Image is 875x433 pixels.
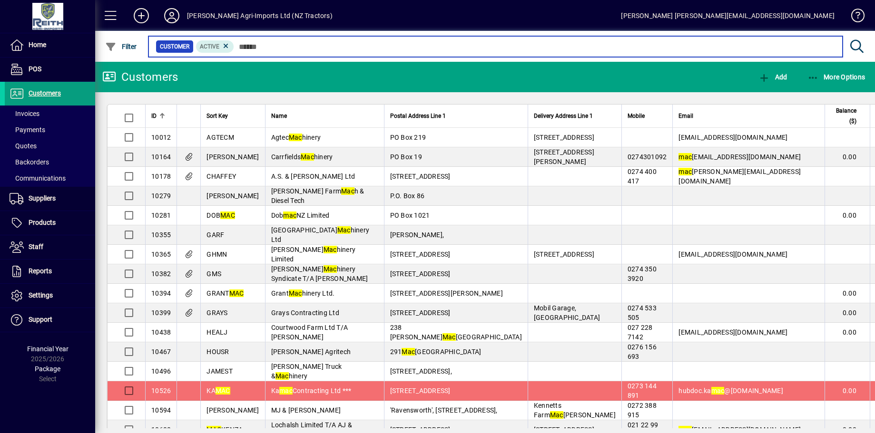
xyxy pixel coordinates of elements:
[206,250,227,258] span: GHMN
[29,291,53,299] span: Settings
[206,270,221,278] span: GMS
[337,226,351,234] em: Mac
[628,168,657,185] span: 0274 400 417
[206,212,235,219] span: DOB
[390,173,451,180] span: [STREET_ADDRESS]
[271,406,341,414] span: MJ & [PERSON_NAME]
[5,284,95,308] a: Settings
[206,328,227,336] span: HEALJ
[534,250,594,258] span: [STREET_ADDRESS]
[206,134,234,141] span: AGTECM
[206,192,259,200] span: [PERSON_NAME]
[678,387,783,395] span: hubdoc.ka @[DOMAIN_NAME]
[229,289,244,297] em: MAC
[756,68,789,86] button: Add
[831,106,856,126] span: Balance ($)
[628,324,653,341] span: 027 228 7142
[711,387,725,395] em: mac
[206,406,259,414] span: [PERSON_NAME]
[271,324,348,341] span: Courtwood Farm Ltd T/A [PERSON_NAME]
[206,367,233,375] span: JAMEST
[805,68,868,86] button: More Options
[5,106,95,122] a: Invoices
[628,265,657,282] span: 0274 350 3920
[271,173,355,180] span: A.S. & [PERSON_NAME] Ltd
[5,211,95,235] a: Products
[442,333,456,341] em: Mac
[390,387,451,395] span: [STREET_ADDRESS]
[628,304,657,321] span: 0274 533 505
[220,212,235,219] em: MAC
[206,173,236,180] span: CHAFFEY
[10,110,39,117] span: Invoices
[187,8,333,23] div: [PERSON_NAME] Agri-Imports Ltd (NZ Tractors)
[10,142,37,150] span: Quotes
[5,235,95,259] a: Staff
[151,309,171,317] span: 10399
[271,111,378,121] div: Name
[151,153,171,161] span: 10164
[160,42,189,51] span: Customer
[151,270,171,278] span: 10382
[289,289,302,297] em: Mac
[678,153,801,161] span: [EMAIL_ADDRESS][DOMAIN_NAME]
[758,73,787,81] span: Add
[271,387,352,395] span: Ka Contracting Ltd ***
[126,7,157,24] button: Add
[283,212,296,219] em: mac
[534,402,616,419] span: Kennetts Farm [PERSON_NAME]
[216,387,230,395] em: MAC
[324,246,337,253] em: Mac
[825,206,870,225] td: 0.00
[275,372,289,380] em: Mac
[390,134,426,141] span: PO Box 219
[10,158,49,166] span: Backorders
[103,38,139,55] button: Filter
[831,106,865,126] div: Balance ($)
[271,246,356,263] span: [PERSON_NAME] hinery Limited
[628,111,645,121] span: Mobile
[29,267,52,275] span: Reports
[151,367,171,375] span: 10496
[206,153,259,161] span: [PERSON_NAME]
[271,289,335,297] span: Grant hinery Ltd.
[628,402,657,419] span: 0272 388 915
[301,153,314,161] em: Mac
[390,250,451,258] span: [STREET_ADDRESS]
[678,250,787,258] span: [EMAIL_ADDRESS][DOMAIN_NAME]
[534,111,593,121] span: Delivery Address Line 1
[151,328,171,336] span: 10438
[678,168,801,185] span: [PERSON_NAME][EMAIL_ADDRESS][DOMAIN_NAME]
[157,7,187,24] button: Profile
[151,173,171,180] span: 10178
[390,324,522,341] span: 238 [PERSON_NAME] [GEOGRAPHIC_DATA]
[534,304,600,321] span: Mobil Garage, [GEOGRAPHIC_DATA]
[390,212,430,219] span: PO Box 1021
[807,73,865,81] span: More Options
[5,308,95,332] a: Support
[402,348,415,356] em: Mac
[105,43,137,50] span: Filter
[151,289,171,297] span: 10394
[206,348,229,356] span: HOUSR
[29,41,46,48] span: Home
[825,323,870,342] td: 0.00
[151,111,171,121] div: ID
[29,316,52,323] span: Support
[151,250,171,258] span: 10365
[29,219,56,226] span: Products
[206,309,227,317] span: GRAYS
[628,343,657,360] span: 0276 156 693
[271,363,342,380] span: [PERSON_NAME] Truck & hinery
[390,348,482,356] span: 291 [GEOGRAPHIC_DATA]
[534,148,594,165] span: [STREET_ADDRESS][PERSON_NAME]
[5,154,95,170] a: Backorders
[324,265,337,273] em: Mac
[390,270,451,278] span: [STREET_ADDRESS]
[621,8,835,23] div: [PERSON_NAME] [PERSON_NAME][EMAIL_ADDRESS][DOMAIN_NAME]
[206,231,224,239] span: GARF
[271,111,287,121] span: Name
[151,231,171,239] span: 10355
[279,387,293,395] em: mac
[5,122,95,138] a: Payments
